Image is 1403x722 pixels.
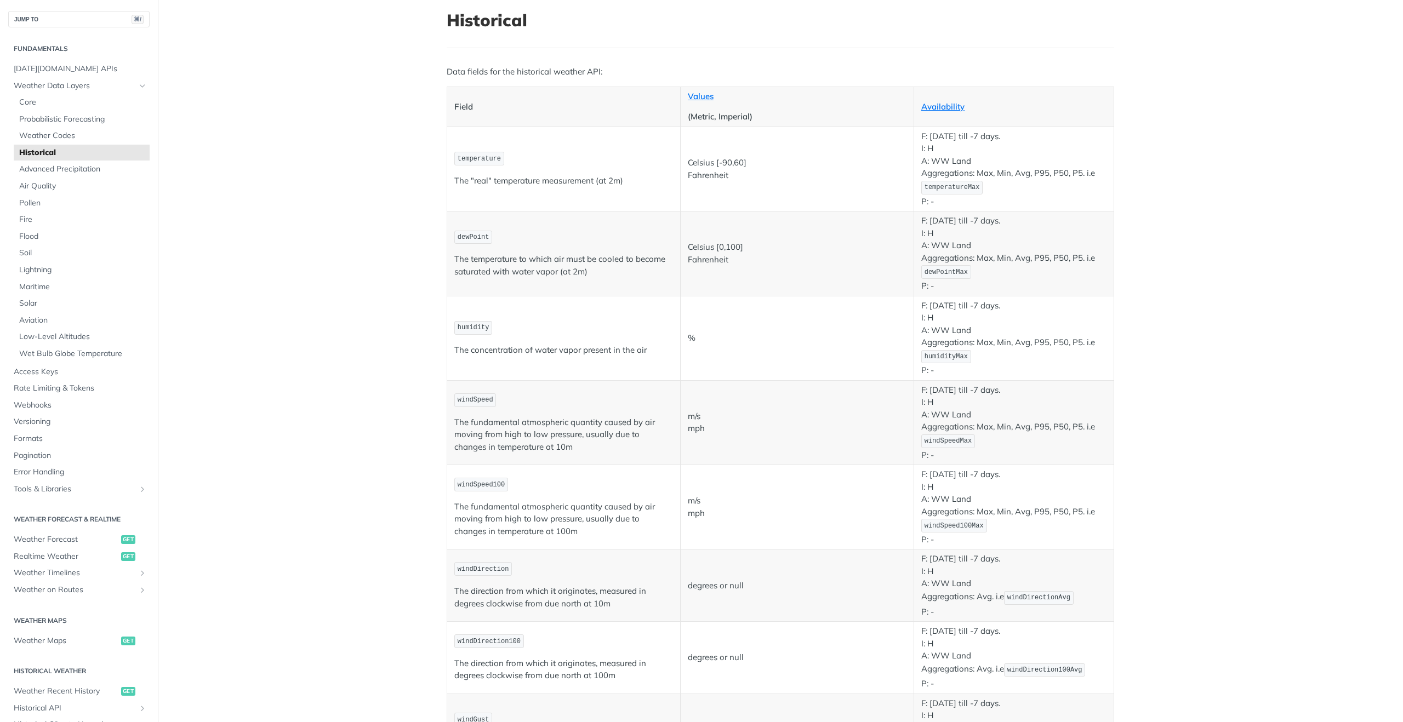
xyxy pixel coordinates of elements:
[458,396,493,404] span: windSpeed
[454,657,673,682] p: The direction from which it originates, measured in degrees clockwise from due north at 100m
[14,228,150,245] a: Flood
[121,535,135,544] span: get
[14,94,150,111] a: Core
[14,262,150,278] a: Lightning
[1007,594,1070,601] span: windDirectionAvg
[688,91,714,101] a: Values
[1007,666,1082,674] span: windDirection100Avg
[19,181,147,192] span: Air Quality
[458,324,489,331] span: humidity
[688,495,906,519] p: m/s mph
[121,637,135,645] span: get
[19,130,147,141] span: Weather Codes
[688,111,906,123] p: (Metric, Imperial)
[925,353,968,360] span: humidityMax
[447,66,1114,78] p: Data fields for the historical weather API:
[921,300,1107,377] p: F: [DATE] till -7 days. I: H A: WW Land Aggregations: Max, Min, Avg, P95, P50, P5. i.e P: -
[14,161,150,177] a: Advanced Precipitation
[458,565,509,573] span: windDirection
[925,522,984,530] span: windSpeed100Max
[138,704,147,713] button: Show subpages for Historical API
[121,687,135,696] span: get
[14,245,150,261] a: Soil
[458,638,521,645] span: windDirection100
[14,551,118,562] span: Realtime Weather
[19,97,147,108] span: Core
[14,279,150,295] a: Maritime
[688,241,906,266] p: Celsius [0,100] Fahrenheit
[14,383,147,394] span: Rate Limiting & Tokens
[19,331,147,342] span: Low-Level Altitudes
[19,231,147,242] span: Flood
[458,155,501,163] span: temperature
[19,114,147,125] span: Probabilistic Forecasting
[14,178,150,194] a: Air Quality
[921,625,1107,690] p: F: [DATE] till -7 days. I: H A: WW Land Aggregations: Avg. i.e P: -
[458,233,489,241] span: dewPoint
[688,410,906,435] p: m/s mph
[14,416,147,427] span: Versioning
[458,481,505,489] span: windSpeed100
[8,633,150,649] a: Weather Mapsget
[921,130,1107,208] p: F: [DATE] till -7 days. I: H A: WW Land Aggregations: Max, Min, Avg, P95, P50, P5. i.e P: -
[121,552,135,561] span: get
[8,448,150,464] a: Pagination
[14,450,147,461] span: Pagination
[14,195,150,211] a: Pollen
[19,265,147,276] span: Lightning
[14,585,135,595] span: Weather on Routes
[454,416,673,454] p: The fundamental atmospheric quantity caused by air moving from high to low pressure, usually due ...
[8,700,150,717] a: Historical APIShow subpages for Historical API
[8,481,150,497] a: Tools & LibrariesShow subpages for Tools & Libraries
[14,81,135,91] span: Weather Data Layers
[132,15,144,24] span: ⌘/
[8,61,150,77] a: [DATE][DOMAIN_NAME] APIs
[19,298,147,309] span: Solar
[8,531,150,548] a: Weather Forecastget
[8,364,150,380] a: Access Keys
[8,78,150,94] a: Weather Data LayersHide subpages for Weather Data Layers
[138,82,147,90] button: Hide subpages for Weather Data Layers
[921,101,965,112] a: Availability
[688,651,906,664] p: degrees or null
[19,198,147,209] span: Pollen
[14,568,135,578] span: Weather Timelines
[19,147,147,158] span: Historical
[921,384,1107,461] p: F: [DATE] till -7 days. I: H A: WW Land Aggregations: Max, Min, Avg, P95, P50, P5. i.e P: -
[454,253,673,278] p: The temperature to which air must be cooled to become saturated with water vapor (at 2m)
[14,467,147,478] span: Error Handling
[14,686,118,697] span: Weather Recent History
[14,346,150,362] a: Wet Bulb Globe Temperature
[8,616,150,626] h2: Weather Maps
[19,164,147,175] span: Advanced Precipitation
[454,344,673,357] p: The concentration of water vapor present in the air
[14,128,150,144] a: Weather Codes
[921,215,1107,292] p: F: [DATE] till -7 days. I: H A: WW Land Aggregations: Max, Min, Avg, P95, P50, P5. i.e P: -
[14,329,150,345] a: Low-Level Altitudes
[688,332,906,345] p: %
[19,315,147,326] span: Aviation
[14,211,150,228] a: Fire
[688,580,906,592] p: degrees or null
[14,64,147,75] span: [DATE][DOMAIN_NAME] APIs
[14,400,147,411] span: Webhooks
[688,157,906,181] p: Celsius [-90,60] Fahrenheit
[8,582,150,598] a: Weather on RoutesShow subpages for Weather on Routes
[14,145,150,161] a: Historical
[454,101,673,113] p: Field
[454,501,673,538] p: The fundamental atmospheric quantity caused by air moving from high to low pressure, usually due ...
[14,534,118,545] span: Weather Forecast
[454,175,673,187] p: The "real" temperature measurement (at 2m)
[447,10,1114,30] h1: Historical
[14,433,147,444] span: Formats
[19,248,147,259] span: Soil
[19,348,147,359] span: Wet Bulb Globe Temperature
[8,683,150,700] a: Weather Recent Historyget
[8,548,150,565] a: Realtime Weatherget
[19,282,147,293] span: Maritime
[8,464,150,480] a: Error Handling
[14,366,147,377] span: Access Keys
[921,468,1107,546] p: F: [DATE] till -7 days. I: H A: WW Land Aggregations: Max, Min, Avg, P95, P50, P5. i.e P: -
[925,184,980,191] span: temperatureMax
[8,514,150,524] h2: Weather Forecast & realtime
